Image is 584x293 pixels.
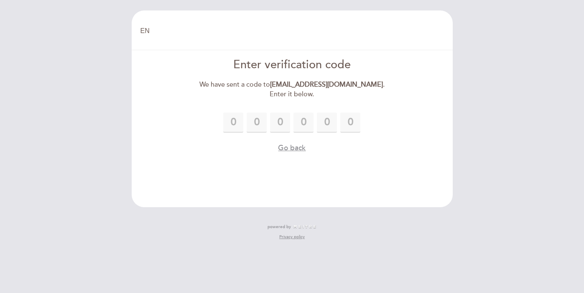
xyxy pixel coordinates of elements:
input: 0 [247,113,267,133]
a: powered by [268,224,317,230]
input: 0 [317,113,337,133]
img: MEITRE [293,225,317,229]
input: 0 [270,113,290,133]
a: Privacy policy [279,234,305,240]
span: powered by [268,224,291,230]
strong: [EMAIL_ADDRESS][DOMAIN_NAME] [270,80,383,89]
div: We have sent a code to . Enter it below. [196,80,388,99]
button: Go back [278,143,306,153]
input: 0 [340,113,360,133]
input: 0 [293,113,314,133]
input: 0 [223,113,243,133]
div: Enter verification code [196,57,388,73]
